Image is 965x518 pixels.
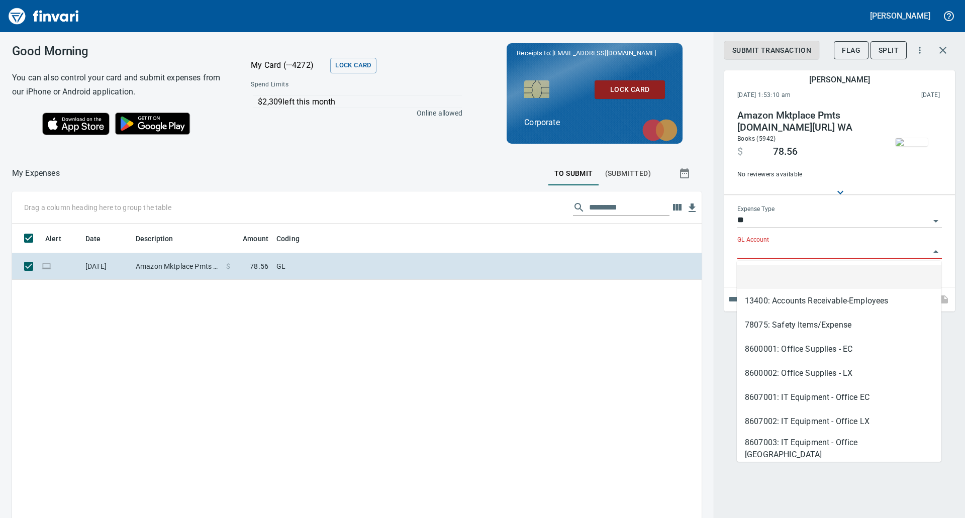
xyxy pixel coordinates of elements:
h6: You can also control your card and submit expenses from our iPhone or Android application. [12,71,226,99]
button: Open [929,214,943,228]
span: 78.56 [250,261,268,271]
h4: Amazon Mktplace Pmts [DOMAIN_NAME][URL] WA [737,110,874,134]
span: Date [85,233,114,245]
img: Finvari [6,4,81,28]
span: This charge was settled by the merchant and appears on the 2025/08/23 statement. [856,90,940,100]
h5: [PERSON_NAME] [870,11,930,21]
label: GL Account [737,237,769,243]
li: 8610001: Postage - EC [737,458,941,482]
p: Drag a column heading here to group the table [24,202,171,213]
img: Download on the App Store [42,113,110,135]
span: Amount [243,233,268,245]
p: Receipts to: [517,48,672,58]
p: My Expenses [12,167,60,179]
span: Description [136,233,186,245]
h3: Good Morning [12,44,226,58]
li: 8607002: IT Equipment - Office LX [737,409,941,434]
span: $ [737,146,743,158]
p: My Card (···4272) [251,59,326,71]
span: $ [226,261,230,271]
button: Close transaction [931,38,955,62]
button: [PERSON_NAME] [867,8,933,24]
span: Flag [842,44,860,57]
label: Expense Type [737,206,775,213]
span: This records your note into the expense [931,287,955,312]
h5: [PERSON_NAME] [809,74,870,85]
button: Download Table [685,200,700,216]
span: (Submitted) [605,167,651,180]
span: Lock Card [335,60,371,71]
span: To Submit [554,167,593,180]
span: Lock Card [603,83,657,96]
span: Submit Transaction [732,44,811,57]
td: GL [272,253,524,280]
button: Close [929,245,943,259]
p: Corporate [524,117,665,129]
li: 8607001: IT Equipment - Office EC [737,385,941,409]
li: 8600001: Office Supplies - EC [737,337,941,361]
span: Coding [276,233,300,245]
td: [DATE] [81,253,132,280]
span: Split [879,44,899,57]
img: receipts%2Fmarketjohnson%2F2025-08-25%2FrMc8t4bUeGPycGSU9BBvNCyPcn43__pXuQjrH0HJSocVKflVUn.jpg [896,138,928,146]
button: More [909,39,931,61]
span: Online transaction [41,263,52,269]
nav: breadcrumb [12,167,60,179]
button: Submit Transaction [724,41,819,60]
span: Alert [45,233,61,245]
span: Coding [276,233,313,245]
p: Online allowed [243,108,462,118]
button: Choose columns to display [669,200,685,215]
li: 13400: Accounts Receivable-Employees [737,289,941,313]
p: $2,309 left this month [258,96,461,108]
li: 8600002: Office Supplies - LX [737,361,941,385]
button: Split [871,41,907,60]
button: Lock Card [330,58,376,73]
span: 78.56 [773,146,798,158]
span: Date [85,233,101,245]
span: Spend Limits [251,80,374,90]
span: Books (5942) [737,135,776,142]
button: Show transactions within a particular date range [669,161,702,185]
span: [DATE] 1:53:10 am [737,90,856,100]
span: Alert [45,233,74,245]
button: Lock Card [595,80,665,99]
li: 8607003: IT Equipment - Office [GEOGRAPHIC_DATA] [737,434,941,458]
li: 78075: Safety Items/Expense [737,313,941,337]
span: Amount [230,233,268,245]
span: No reviewers available [737,170,874,180]
button: Flag [834,41,868,60]
img: mastercard.svg [637,114,683,146]
span: Description [136,233,173,245]
img: Get it on Google Play [110,107,196,140]
td: Amazon Mktplace Pmts [DOMAIN_NAME][URL] WA [132,253,222,280]
span: [EMAIL_ADDRESS][DOMAIN_NAME] [551,48,657,58]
